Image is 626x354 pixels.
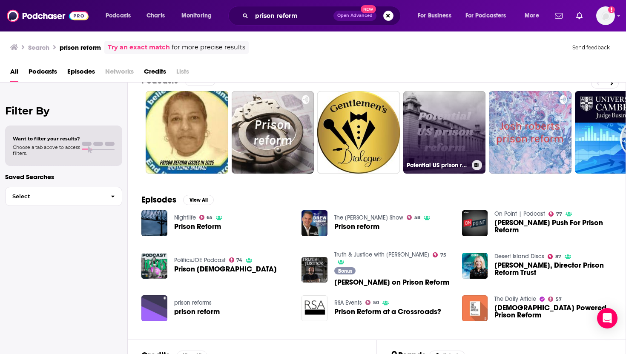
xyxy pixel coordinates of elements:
[494,262,612,276] span: [PERSON_NAME], Director Prison Reform Trust
[373,301,379,305] span: 50
[548,254,561,259] a: 87
[141,194,176,205] h2: Episodes
[67,65,95,82] a: Episodes
[5,187,122,206] button: Select
[334,308,441,315] a: Prison Reform at a Crossroads?
[494,295,536,303] a: The Daily Article
[207,216,212,220] span: 65
[141,210,167,236] img: Prison Reform
[28,43,49,51] h3: Search
[407,215,420,220] a: 58
[334,279,449,286] a: Jesse Crosson on Prison Reform
[462,295,488,321] img: Gospel Powered Prison Reform
[337,14,373,18] span: Open Advanced
[494,253,544,260] a: Desert Island Discs
[525,10,539,22] span: More
[174,257,226,264] a: PoliticsJOE Podcast
[573,9,586,23] a: Show notifications dropdown
[494,219,612,234] a: Trump's Push For Prison Reform
[462,253,488,279] img: Pia Sinha, Director Prison Reform Trust
[141,295,167,321] img: prison reform
[548,297,562,302] a: 57
[176,65,189,82] span: Lists
[403,91,486,174] a: Potential US prison reform
[418,10,451,22] span: For Business
[7,8,89,24] img: Podchaser - Follow, Share and Rate Podcasts
[365,300,379,305] a: 50
[144,65,166,82] a: Credits
[555,255,561,259] span: 87
[199,215,213,220] a: 65
[596,6,615,25] span: Logged in as LaurenSWPR
[174,299,212,306] a: prison reforms
[174,223,221,230] span: Prison Reform
[105,65,134,82] span: Networks
[252,9,333,23] input: Search podcasts, credits, & more...
[174,265,277,273] a: Prison Reform UK
[334,279,449,286] span: [PERSON_NAME] on Prison Reform
[29,65,57,82] a: Podcasts
[494,210,545,217] a: On Point | Podcast
[333,11,376,21] button: Open AdvancedNew
[494,304,612,319] span: [DEMOGRAPHIC_DATA] Powered Prison Reform
[407,162,468,169] h3: Potential US prison reform
[462,210,488,236] img: Trump's Push For Prison Reform
[236,6,409,26] div: Search podcasts, credits, & more...
[519,9,550,23] button: open menu
[181,10,212,22] span: Monitoring
[596,6,615,25] img: User Profile
[100,9,142,23] button: open menu
[229,257,243,263] a: 74
[174,214,196,221] a: Nightlife
[414,216,420,220] span: 58
[597,308,617,328] div: Open Intercom Messenger
[174,308,220,315] a: prison reform
[361,5,376,13] span: New
[338,268,352,274] span: Bonus
[141,253,167,279] img: Prison Reform UK
[334,214,403,221] a: The Drew Mariani Show
[302,295,327,321] img: Prison Reform at a Crossroads?
[334,223,379,230] a: Prison reform
[302,257,327,283] img: Jesse Crosson on Prison Reform
[141,9,170,23] a: Charts
[596,6,615,25] button: Show profile menu
[13,136,80,142] span: Want to filter your results?
[494,262,612,276] a: Pia Sinha, Director Prison Reform Trust
[433,252,446,257] a: 75
[174,265,277,273] span: Prison [DEMOGRAPHIC_DATA]
[302,210,327,236] img: Prison reform
[551,9,566,23] a: Show notifications dropdown
[183,195,214,205] button: View All
[141,194,214,205] a: EpisodesView All
[108,43,170,52] a: Try an exact match
[608,6,615,13] svg: Add a profile image
[146,10,165,22] span: Charts
[412,9,462,23] button: open menu
[494,304,612,319] a: Gospel Powered Prison Reform
[334,299,362,306] a: RSA Events
[548,211,562,217] a: 77
[6,194,104,199] span: Select
[10,65,18,82] a: All
[460,9,519,23] button: open menu
[570,44,612,51] button: Send feedback
[5,105,122,117] h2: Filter By
[5,173,122,181] p: Saved Searches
